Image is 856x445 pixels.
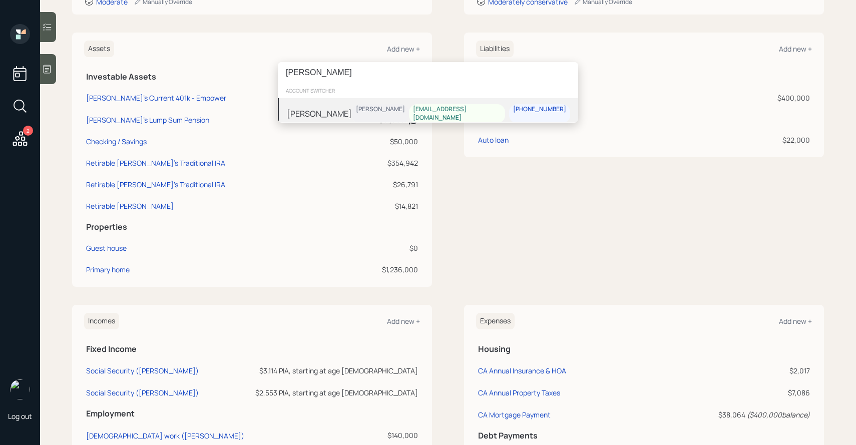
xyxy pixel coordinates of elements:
div: [PHONE_NUMBER] [513,105,566,114]
div: [EMAIL_ADDRESS][DOMAIN_NAME] [413,105,501,122]
div: [PERSON_NAME] [287,108,352,120]
div: account switcher [278,83,578,98]
input: Type a command or search… [278,62,578,83]
div: [PERSON_NAME] [356,105,405,114]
